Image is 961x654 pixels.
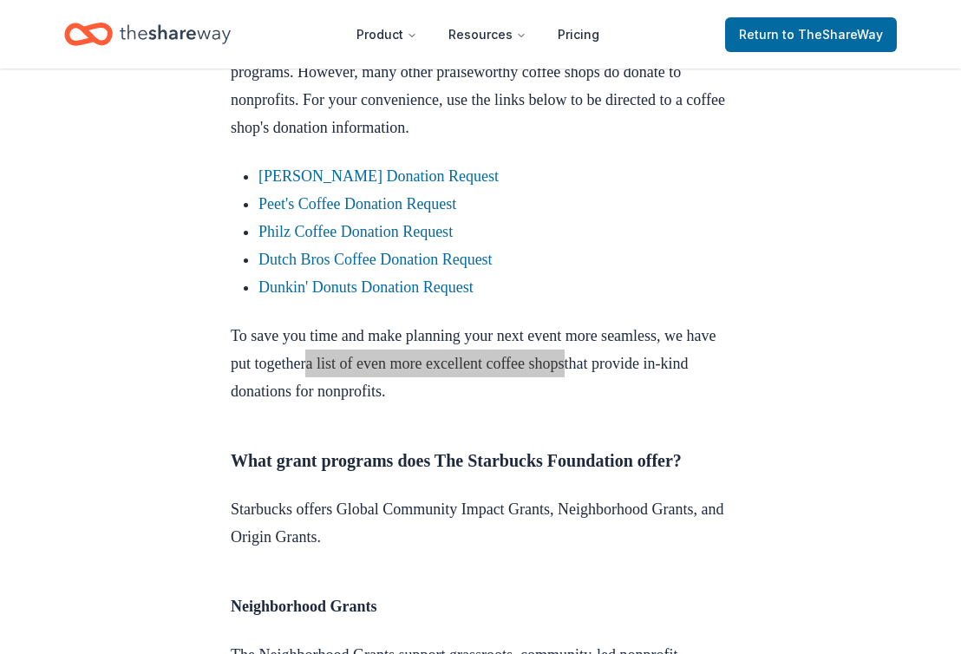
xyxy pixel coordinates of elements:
button: Product [343,17,431,52]
a: a list of even more excellent coffee shops [305,355,564,372]
p: Starbucks offers Global Community Impact Grants, Neighborhood Grants, and Origin Grants. [231,495,730,551]
span: to TheShareWay [782,27,883,42]
a: Dutch Bros Coffee Donation Request [258,251,493,268]
h3: What grant programs does The Starbucks Foundation offer? [231,447,730,474]
h4: Neighborhood Grants [231,592,730,620]
a: [PERSON_NAME] Donation Request [258,167,499,185]
span: Return [739,24,883,45]
a: Peet's Coffee Donation Request [258,195,456,213]
nav: Main [343,14,613,55]
p: Unfortunately, [PERSON_NAME] doesn’t accept in-kind donation requests at this time, and focus the... [231,3,730,141]
a: Returnto TheShareWay [725,17,897,52]
a: Pricing [544,17,613,52]
a: Home [64,14,231,55]
a: Philz Coffee Donation Request [258,223,453,240]
button: Resources [435,17,540,52]
a: Dunkin' Donuts Donation Request [258,278,474,296]
p: To save you time and make planning your next event more seamless, we have put together that provi... [231,322,730,405]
